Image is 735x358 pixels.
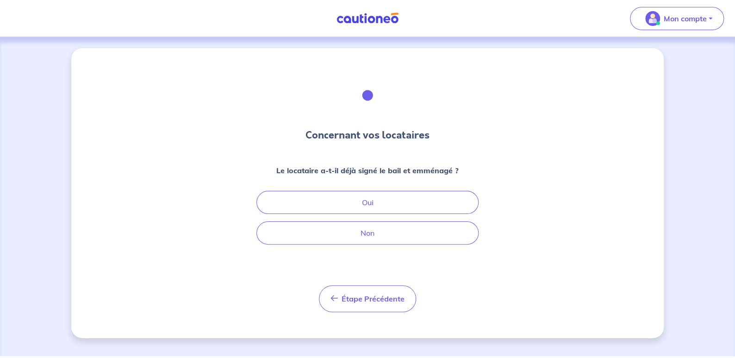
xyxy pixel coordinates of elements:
span: Étape Précédente [342,294,405,303]
img: illu_account_valid_menu.svg [645,11,660,26]
button: Étape Précédente [319,285,416,312]
strong: Le locataire a-t-il déjà signé le bail et emménagé ? [276,166,459,175]
p: Mon compte [664,13,707,24]
img: illu_tenants.svg [343,70,392,120]
button: illu_account_valid_menu.svgMon compte [630,7,724,30]
h3: Concernant vos locataires [305,128,430,143]
button: Non [256,221,479,245]
img: Cautioneo [333,13,402,24]
button: Oui [256,191,479,214]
